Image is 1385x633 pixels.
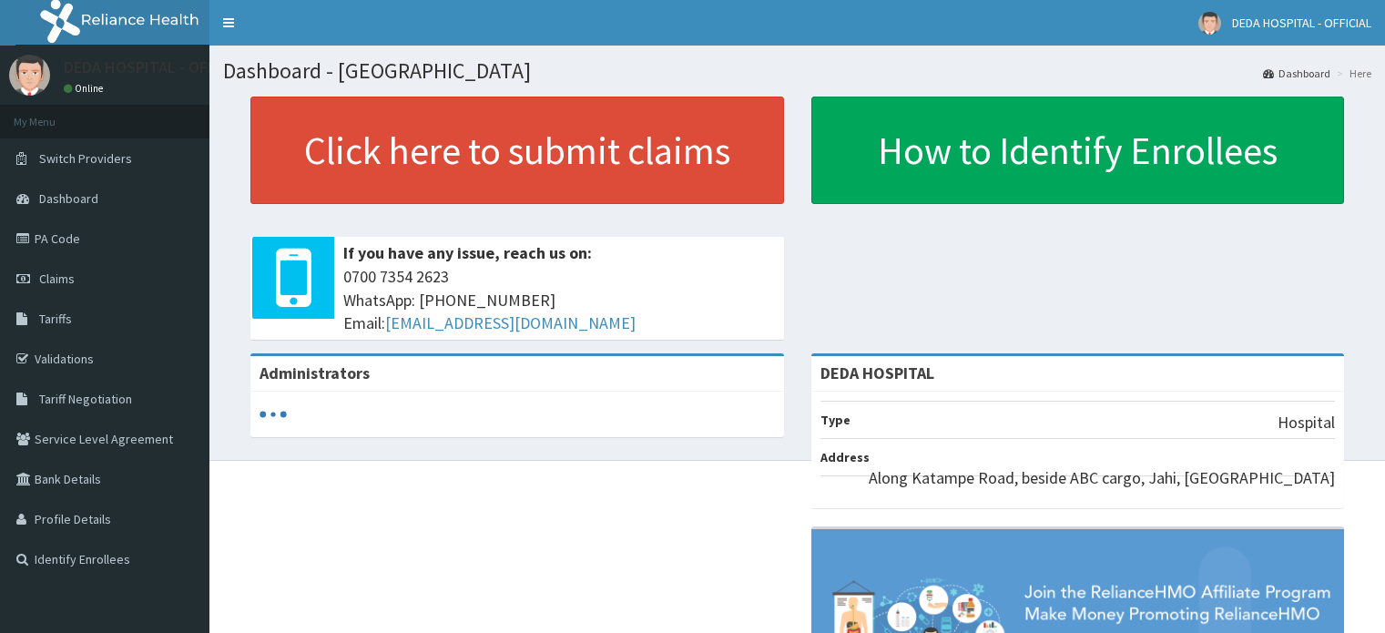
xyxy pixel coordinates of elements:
svg: audio-loading [260,401,287,428]
b: Administrators [260,362,370,383]
a: Online [64,82,107,95]
span: Dashboard [39,190,98,207]
p: DEDA HOSPITAL - OFFICIAL [64,59,251,76]
h1: Dashboard - [GEOGRAPHIC_DATA] [223,59,1371,83]
span: 0700 7354 2623 WhatsApp: [PHONE_NUMBER] Email: [343,265,775,335]
p: Along Katampe Road, beside ABC cargo, Jahi, [GEOGRAPHIC_DATA] [869,466,1335,490]
li: Here [1332,66,1371,81]
b: If you have any issue, reach us on: [343,242,592,263]
a: How to Identify Enrollees [811,97,1345,204]
span: DEDA HOSPITAL - OFFICIAL [1232,15,1371,31]
span: Tariffs [39,311,72,327]
a: Dashboard [1263,66,1330,81]
span: Tariff Negotiation [39,391,132,407]
img: User Image [1198,12,1221,35]
a: Click here to submit claims [250,97,784,204]
a: [EMAIL_ADDRESS][DOMAIN_NAME] [385,312,636,333]
span: Switch Providers [39,150,132,167]
p: Hospital [1278,411,1335,434]
img: User Image [9,55,50,96]
span: Claims [39,271,75,287]
strong: DEDA HOSPITAL [820,362,934,383]
b: Type [820,412,850,428]
b: Address [820,449,870,465]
